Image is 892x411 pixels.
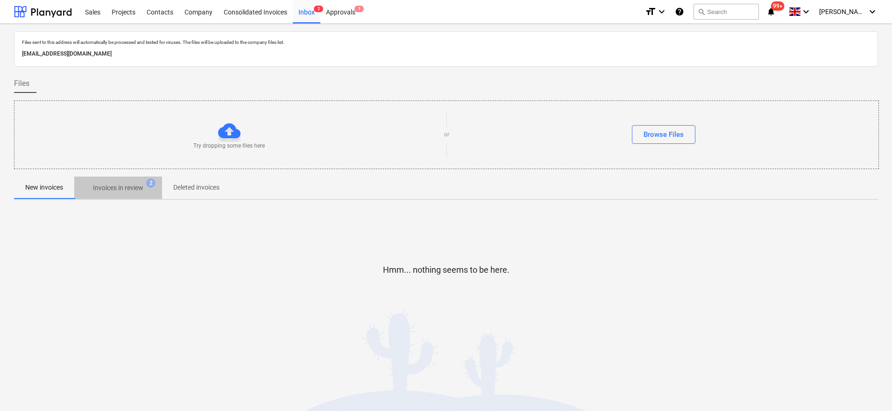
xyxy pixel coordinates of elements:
[383,264,510,276] p: Hmm... nothing seems to be here.
[766,6,776,17] i: notifications
[146,178,156,188] span: 2
[656,6,667,17] i: keyboard_arrow_down
[675,6,684,17] i: Knowledge base
[173,183,219,192] p: Deleted invoices
[22,49,870,59] p: [EMAIL_ADDRESS][DOMAIN_NAME]
[771,1,785,11] span: 99+
[694,4,759,20] button: Search
[314,6,323,12] span: 2
[644,128,684,141] div: Browse Files
[800,6,812,17] i: keyboard_arrow_down
[645,6,656,17] i: format_size
[14,78,29,89] span: Files
[867,6,878,17] i: keyboard_arrow_down
[22,39,870,45] p: Files sent to this address will automatically be processed and tested for viruses. The files will...
[14,100,879,169] div: Try dropping some files hereorBrowse Files
[93,183,143,193] p: Invoices in review
[698,8,705,15] span: search
[193,142,265,150] p: Try dropping some files here
[25,183,63,192] p: New invoices
[444,131,449,139] p: or
[819,8,866,15] span: [PERSON_NAME]
[354,6,364,12] span: 1
[632,125,695,144] button: Browse Files
[845,366,892,411] iframe: Chat Widget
